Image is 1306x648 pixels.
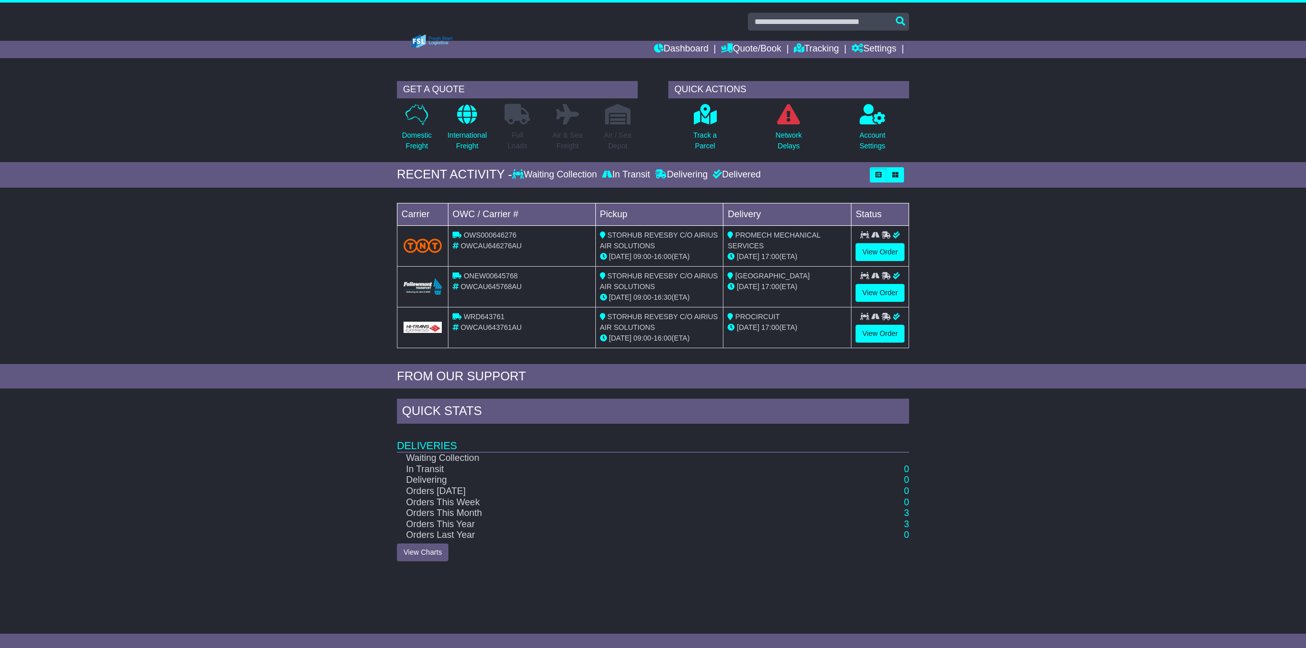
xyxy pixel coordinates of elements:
[397,167,512,182] div: RECENT ACTIVITY -
[693,130,717,151] p: Track a Parcel
[735,313,780,321] span: PROCIRCUIT
[904,497,909,507] a: 0
[609,252,632,261] span: [DATE]
[397,497,836,508] td: Orders This Week
[464,272,518,280] span: ONEW00645768
[856,243,905,261] a: View Order
[397,81,638,98] div: GET A QUOTE
[464,313,505,321] span: WRD643761
[775,103,802,157] a: NetworkDelays
[461,323,522,331] span: OWCAU643761AU
[397,530,836,541] td: Orders Last Year
[505,130,530,151] p: Full Loads
[447,130,487,151] p: International Freight
[397,452,836,464] td: Waiting Collection
[721,41,781,58] a: Quote/Book
[761,252,779,261] span: 17:00
[727,251,847,262] div: (ETA)
[859,103,886,157] a: AccountSettings
[856,284,905,302] a: View Order
[652,169,710,180] div: Delivering
[794,41,839,58] a: Tracking
[404,322,442,333] img: GetCarrierServiceLogo
[723,203,851,225] td: Delivery
[775,130,801,151] p: Network Delays
[600,292,719,303] div: - (ETA)
[851,41,896,58] a: Settings
[397,399,909,426] div: Quick Stats
[634,334,651,342] span: 09:00
[735,272,810,280] span: [GEOGRAPHIC_DATA]
[397,475,836,486] td: Delivering
[737,323,759,331] span: [DATE]
[397,519,836,530] td: Orders This Year
[448,203,596,225] td: OWC / Carrier #
[693,103,717,157] a: Track aParcel
[404,278,442,295] img: Followmont_Transport.png
[634,252,651,261] span: 09:00
[404,239,442,252] img: TNT_Domestic.png
[654,252,671,261] span: 16:00
[727,322,847,333] div: (ETA)
[904,519,909,529] a: 3
[737,252,759,261] span: [DATE]
[397,508,836,519] td: Orders This Month
[761,282,779,291] span: 17:00
[904,486,909,496] a: 0
[595,203,723,225] td: Pickup
[904,464,909,474] a: 0
[397,369,909,384] div: FROM OUR SUPPORT
[600,251,719,262] div: - (ETA)
[727,281,847,292] div: (ETA)
[599,169,652,180] div: In Transit
[654,293,671,301] span: 16:30
[461,242,522,250] span: OWCAU646276AU
[552,130,583,151] p: Air & Sea Freight
[600,231,718,250] span: STORHUB REVESBY C/O AIRIUS AIR SOLUTIONS
[512,169,599,180] div: Waiting Collection
[634,293,651,301] span: 09:00
[600,313,718,331] span: STORHUB REVESBY C/O AIRIUS AIR SOLUTIONS
[609,293,632,301] span: [DATE]
[447,103,487,157] a: InternationalFreight
[654,334,671,342] span: 16:00
[904,475,909,485] a: 0
[401,103,432,157] a: DomesticFreight
[727,231,820,250] span: PROMECH MECHANICAL SERVICES
[402,130,432,151] p: Domestic Freight
[737,282,759,291] span: [DATE]
[761,323,779,331] span: 17:00
[609,334,632,342] span: [DATE]
[600,333,719,344] div: - (ETA)
[860,130,886,151] p: Account Settings
[904,508,909,518] a: 3
[851,203,909,225] td: Status
[668,81,909,98] div: QUICK ACTIONS
[464,231,517,239] span: OWS000646276
[654,41,709,58] a: Dashboard
[604,130,632,151] p: Air / Sea Depot
[397,486,836,497] td: Orders [DATE]
[856,325,905,343] a: View Order
[461,282,522,291] span: OWCAU645768AU
[904,530,909,540] a: 0
[600,272,718,291] span: STORHUB REVESBY C/O AIRIUS AIR SOLUTIONS
[397,464,836,475] td: In Transit
[397,203,448,225] td: Carrier
[397,543,448,561] a: View Charts
[397,426,909,452] td: Deliveries
[710,169,761,180] div: Delivered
